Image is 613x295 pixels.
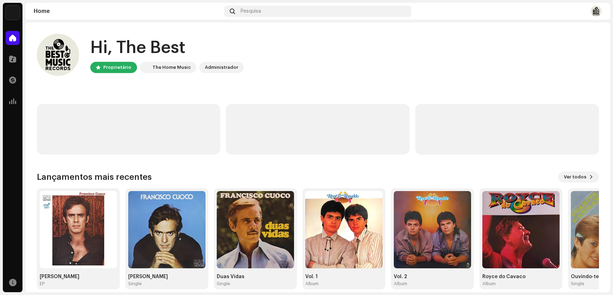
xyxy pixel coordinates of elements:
div: Album [305,281,319,287]
img: b502ed4c-3d51-4b09-89be-b1a234966911 [305,191,383,268]
div: Royce do Cavaco [482,274,560,280]
img: 01f6aa37-8c82-45c1-87f4-45eebb612a91 [482,191,560,268]
img: a1b4298d-c844-4d4f-a683-cb112816cca8 [394,191,471,268]
div: The Home Music [152,63,191,72]
div: Vol. 1 [305,274,383,280]
img: c86870aa-2232-4ba3-9b41-08f587110171 [6,6,20,20]
div: Single [217,281,230,287]
div: [PERSON_NAME] [128,274,206,280]
div: EP [40,281,45,287]
div: Home [34,8,221,14]
span: Ver todos [564,170,586,184]
img: 4d21ec0c-f8b9-4ede-b82c-872fadf43e38 [217,191,294,268]
img: e57eb16c-630c-45a0-b173-efee7d63fb15 [37,34,79,76]
button: Ver todos [558,171,599,183]
span: Pesquisa [241,8,261,14]
img: eacf7556-d7bb-4d34-990b-aa621fce2d65 [128,191,206,268]
div: Administrador [205,63,238,72]
div: Album [482,281,496,287]
div: Hi, The Best [90,37,244,59]
div: [PERSON_NAME] [40,274,117,280]
img: e57eb16c-630c-45a0-b173-efee7d63fb15 [591,6,602,17]
div: Single [571,281,584,287]
div: Album [394,281,407,287]
div: Single [128,281,142,287]
div: Proprietário [103,63,131,72]
div: Duas Vidas [217,274,294,280]
img: c86870aa-2232-4ba3-9b41-08f587110171 [141,63,150,72]
img: 5ff20270-e036-4fba-a72d-3f183b18ffcd [40,191,117,268]
h3: Lançamentos mais recentes [37,171,152,183]
div: Vol. 2 [394,274,471,280]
